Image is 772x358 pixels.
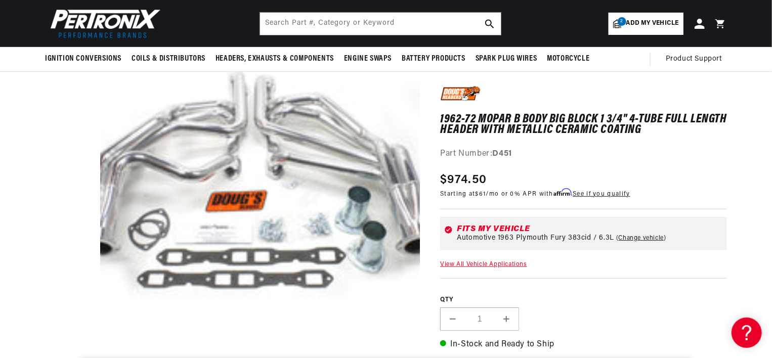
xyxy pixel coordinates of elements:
[476,191,486,197] span: $61
[457,225,723,233] div: Fits my vehicle
[126,47,210,71] summary: Coils & Distributors
[616,234,666,242] a: Change vehicle
[45,47,126,71] summary: Ignition Conversions
[440,148,727,161] div: Part Number:
[553,189,571,196] span: Affirm
[260,13,501,35] input: Search Part #, Category or Keyword
[402,54,465,64] span: Battery Products
[339,47,397,71] summary: Engine Swaps
[457,234,614,242] span: Automotive 1963 Plymouth Fury 383cid / 6.3L
[609,13,683,35] a: 2Add my vehicle
[216,54,334,64] span: Headers, Exhausts & Components
[493,150,512,158] strong: D451
[440,296,727,304] label: QTY
[666,47,727,71] summary: Product Support
[397,47,470,71] summary: Battery Products
[344,54,392,64] span: Engine Swaps
[470,47,542,71] summary: Spark Plug Wires
[210,47,339,71] summary: Headers, Exhausts & Components
[626,19,679,28] span: Add my vehicle
[440,338,727,351] p: In-Stock and Ready to Ship
[45,54,121,64] span: Ignition Conversions
[45,6,161,41] img: Pertronix
[573,191,630,197] a: See if you qualify - Learn more about Affirm Financing (opens in modal)
[440,189,630,199] p: Starting at /mo or 0% APR with .
[618,17,626,26] span: 2
[666,54,722,65] span: Product Support
[440,171,487,189] span: $974.50
[440,115,727,136] h1: 1962-72 Mopar B Body Big Block 1 3/4" 4-Tube Full Length Header with Metallic Ceramic Coating
[479,13,501,35] button: search button
[440,261,527,267] a: View All Vehicle Applications
[132,54,205,64] span: Coils & Distributors
[476,54,537,64] span: Spark Plug Wires
[547,54,589,64] span: Motorcycle
[542,47,594,71] summary: Motorcycle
